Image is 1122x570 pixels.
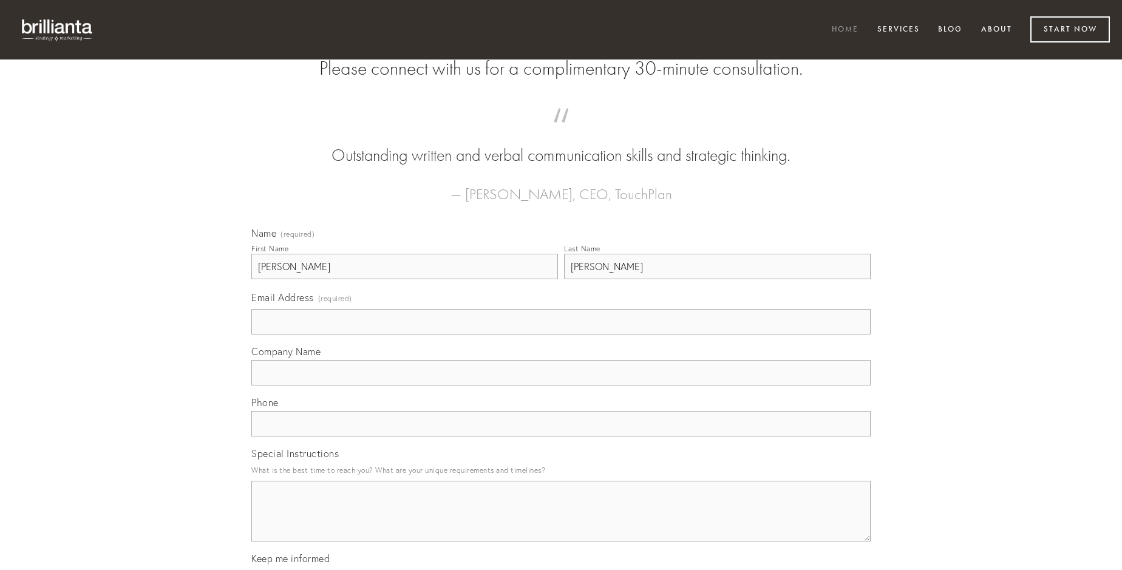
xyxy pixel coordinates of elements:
[869,20,928,40] a: Services
[271,168,851,206] figcaption: — [PERSON_NAME], CEO, TouchPlan
[251,462,871,478] p: What is the best time to reach you? What are your unique requirements and timelines?
[251,291,314,304] span: Email Address
[271,120,851,144] span: “
[12,12,103,47] img: brillianta - research, strategy, marketing
[930,20,970,40] a: Blog
[251,447,339,460] span: Special Instructions
[251,244,288,253] div: First Name
[824,20,866,40] a: Home
[280,231,314,238] span: (required)
[271,120,851,168] blockquote: Outstanding written and verbal communication skills and strategic thinking.
[318,290,352,307] span: (required)
[1030,16,1110,42] a: Start Now
[973,20,1020,40] a: About
[251,396,279,409] span: Phone
[564,244,600,253] div: Last Name
[251,227,276,239] span: Name
[251,345,321,358] span: Company Name
[251,57,871,80] h2: Please connect with us for a complimentary 30-minute consultation.
[251,552,330,565] span: Keep me informed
